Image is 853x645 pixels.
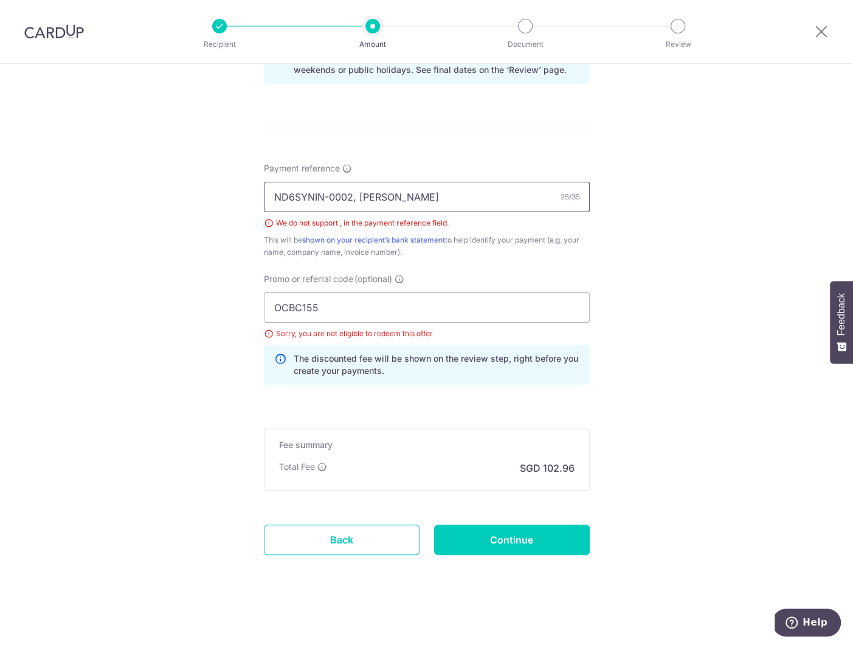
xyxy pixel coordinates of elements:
h5: Fee summary [279,439,575,451]
span: Payment reference [264,162,340,174]
a: Back [264,525,420,555]
p: Total Fee [279,461,315,473]
p: Payment due and charge dates may be adjusted if it falls on weekends or public holidays. See fina... [294,52,579,76]
p: Document [480,38,570,50]
p: Amount [328,38,418,50]
div: We do not support , in the payment reference field. [264,217,590,229]
iframe: Opens a widget where you can find more information [775,609,841,639]
span: Feedback [836,293,847,336]
span: (optional) [354,273,392,285]
p: Review [633,38,723,50]
p: Recipient [174,38,264,50]
a: shown on your recipient’s bank statement [302,235,445,244]
div: Sorry, you are not eligible to redeem this offer [264,328,590,340]
p: The discounted fee will be shown on the review step, right before you create your payments. [294,353,579,377]
span: Promo or referral code [264,273,353,285]
img: CardUp [24,24,84,39]
button: Feedback - Show survey [830,281,853,364]
div: This will be to help identify your payment (e.g. your name, company name, invoice number). [264,234,590,258]
p: SGD 102.96 [520,461,575,475]
input: Continue [434,525,590,555]
div: 25/35 [561,191,580,203]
